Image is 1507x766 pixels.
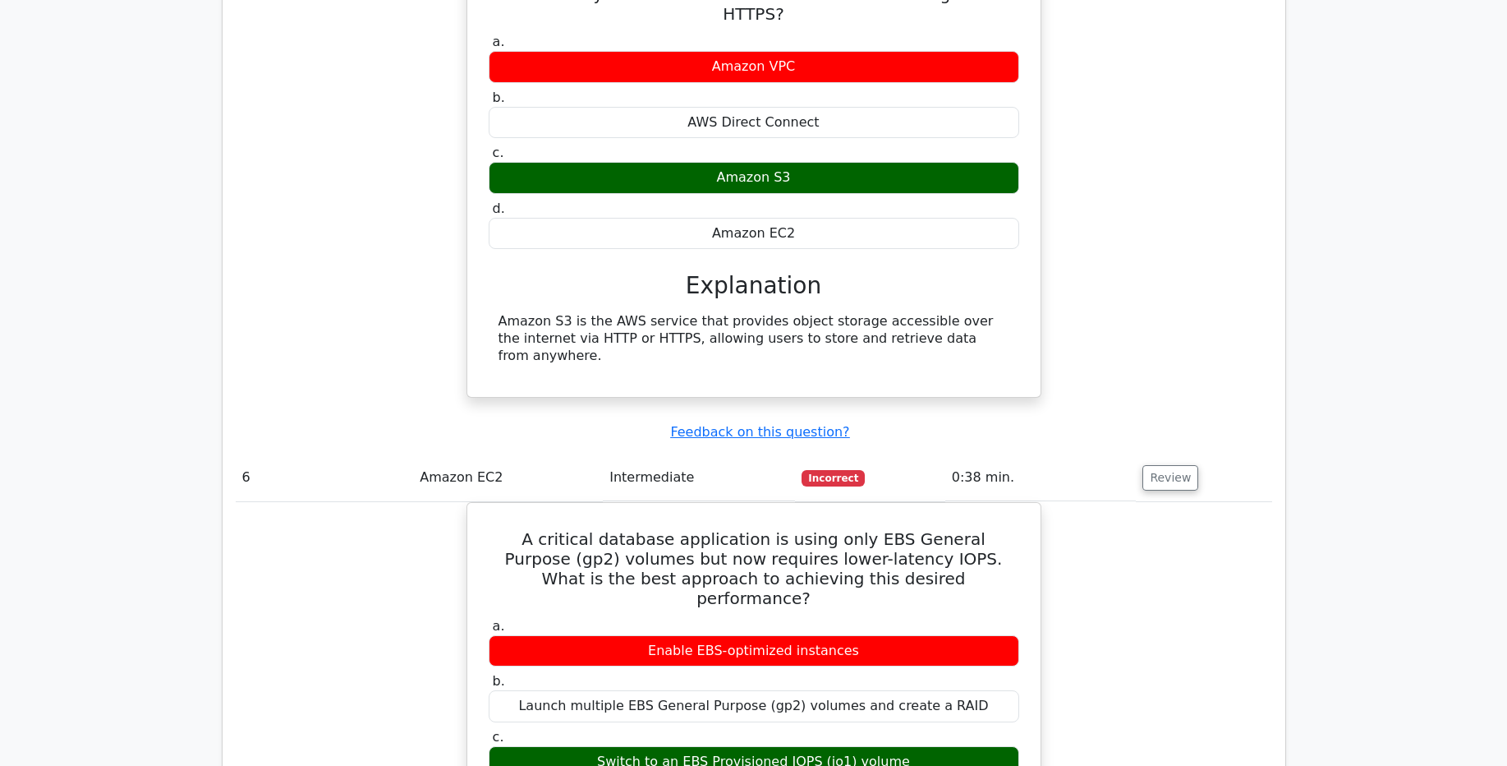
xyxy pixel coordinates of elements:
button: Review [1142,465,1198,491]
h3: Explanation [499,272,1009,300]
span: a. [493,618,505,634]
div: Enable EBS-optimized instances [489,635,1019,667]
h5: A critical database application is using only EBS General Purpose (gp2) volumes but now requires ... [487,529,1021,608]
span: b. [493,90,505,105]
td: Intermediate [603,455,795,501]
span: a. [493,34,505,49]
div: Launch multiple EBS General Purpose (gp2) volumes and create a RAID [489,690,1019,722]
span: b. [493,673,505,689]
span: c. [493,145,504,160]
span: Incorrect [802,470,865,487]
span: c. [493,729,504,745]
td: Amazon EC2 [413,455,603,501]
div: Amazon EC2 [489,218,1019,250]
div: Amazon S3 is the AWS service that provides object storage accessible over the internet via HTTP o... [499,313,1009,364]
div: AWS Direct Connect [489,107,1019,139]
span: d. [493,201,505,216]
div: Amazon VPC [489,51,1019,83]
a: Feedback on this question? [670,424,849,440]
td: 6 [236,455,414,501]
td: 0:38 min. [945,455,1137,501]
div: Amazon S3 [489,162,1019,194]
